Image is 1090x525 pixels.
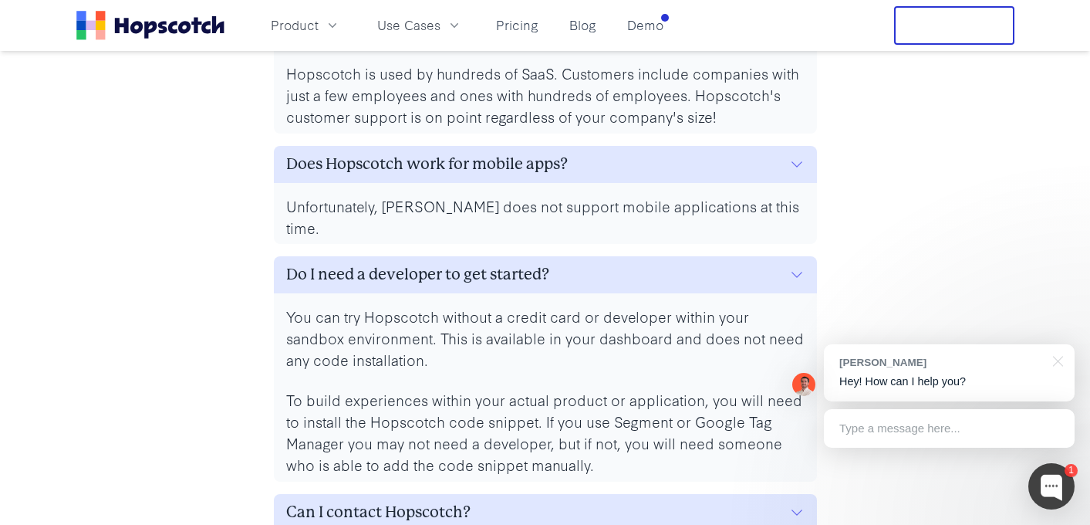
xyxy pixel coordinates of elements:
h3: Can I contact Hopscotch? [286,500,471,525]
button: Use Cases [368,12,471,38]
span: Product [271,15,319,35]
button: Does Hopscotch work for mobile apps? [274,146,817,183]
a: Blog [563,12,602,38]
button: Do I need a developer to get started? [274,256,817,293]
h3: Do I need a developer to get started? [286,262,549,287]
p: Hopscotch is used by hundreds of SaaS. Customers include companies with just a few employees and ... [286,63,805,127]
button: Product [262,12,349,38]
p: Hey! How can I help you? [839,374,1059,390]
a: Pricing [490,12,545,38]
span: Use Cases [377,15,440,35]
h3: Does Hopscotch work for mobile apps? [286,152,568,177]
div: 1 [1065,464,1078,477]
div: [PERSON_NAME] [839,355,1044,370]
p: To build experiences within your actual product or application, you will need to install the Hops... [286,389,805,476]
img: Mark Spera [792,373,815,396]
p: Unfortunately, [PERSON_NAME] does not support mobile applications at this time. [286,195,805,239]
p: You can try Hopscotch without a credit card or developer within your sandbox environment. This is... [286,306,805,371]
a: Home [76,11,224,40]
button: Free Trial [894,6,1014,45]
a: Demo [621,12,670,38]
div: Type a message here... [824,409,1075,448]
